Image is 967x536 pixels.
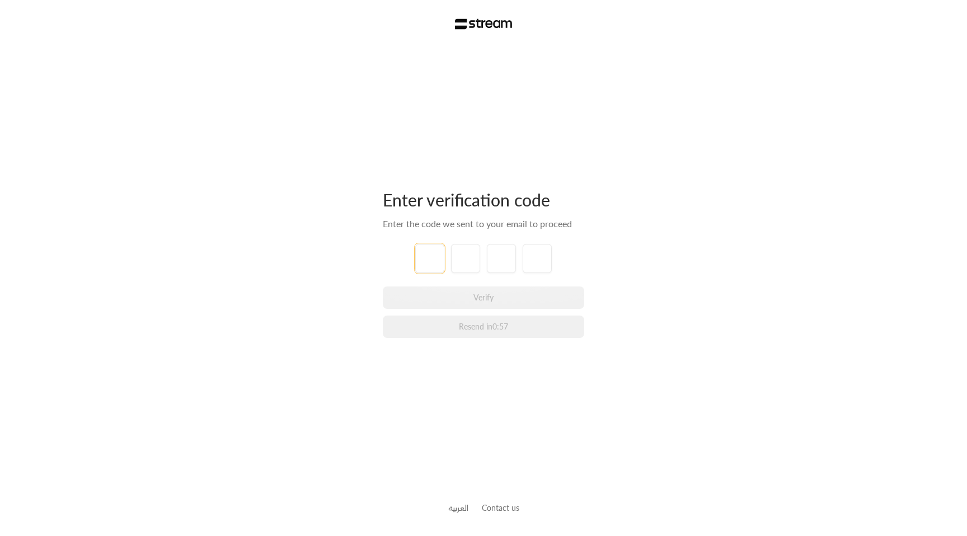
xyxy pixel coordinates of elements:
[482,503,519,513] a: Contact us
[448,497,468,518] a: العربية
[482,502,519,514] button: Contact us
[455,18,513,30] img: Stream Logo
[383,217,584,231] div: Enter the code we sent to your email to proceed
[383,189,584,210] div: Enter verification code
